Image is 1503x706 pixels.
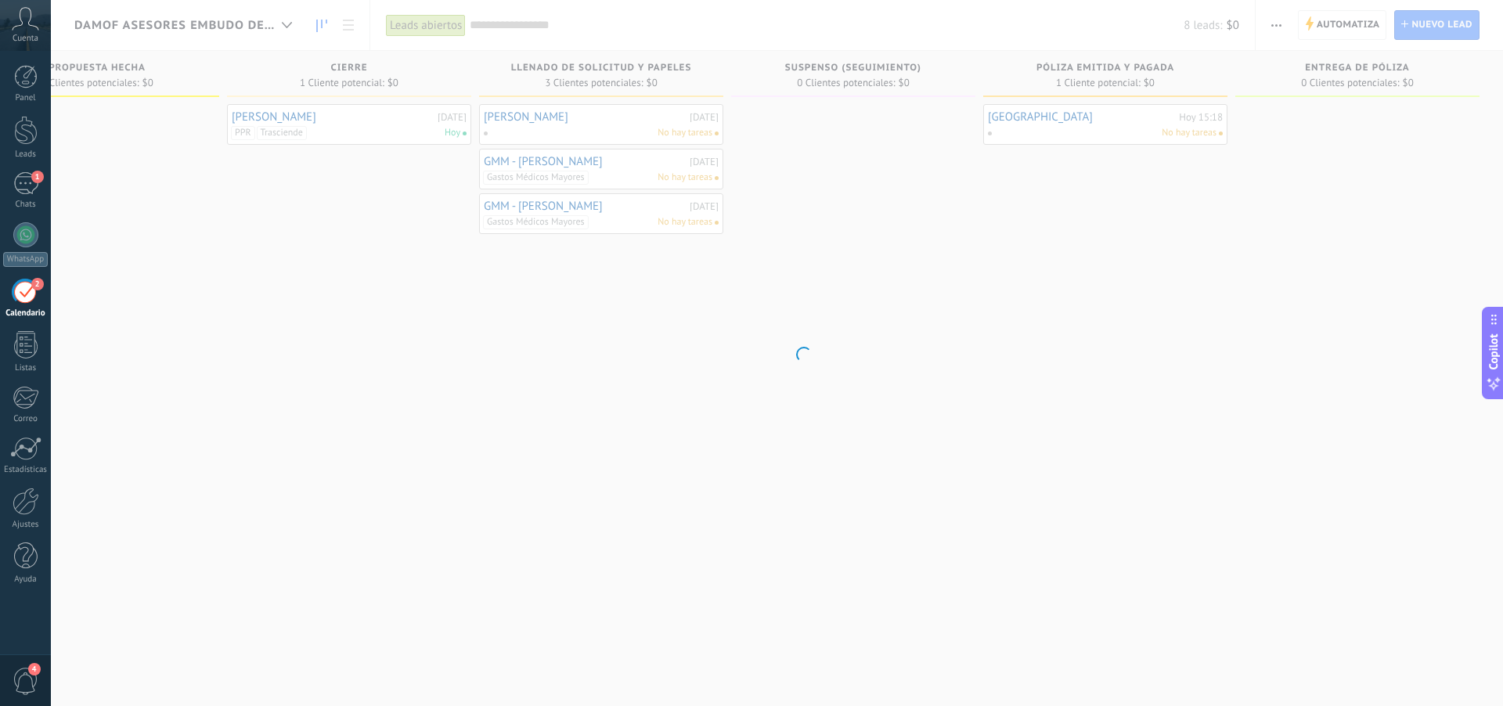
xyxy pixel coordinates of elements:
[3,252,48,267] div: WhatsApp
[3,93,49,103] div: Panel
[3,465,49,475] div: Estadísticas
[3,200,49,210] div: Chats
[3,414,49,424] div: Correo
[31,278,44,290] span: 2
[13,34,38,44] span: Cuenta
[3,520,49,530] div: Ajustes
[3,363,49,373] div: Listas
[28,663,41,675] span: 4
[3,149,49,160] div: Leads
[1486,334,1501,370] span: Copilot
[3,575,49,585] div: Ayuda
[31,171,44,183] span: 1
[3,308,49,319] div: Calendario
